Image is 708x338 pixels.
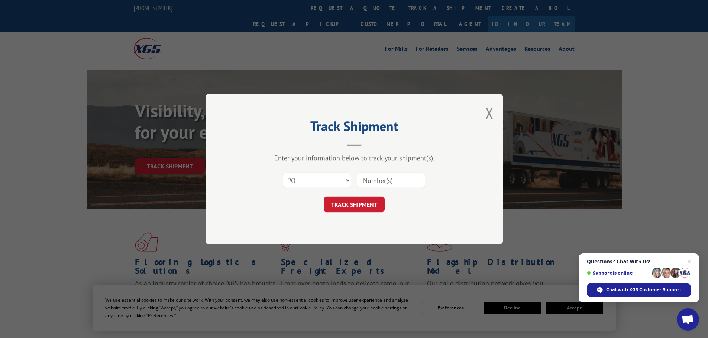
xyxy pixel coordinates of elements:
[606,286,681,293] span: Chat with XGS Customer Support
[587,259,691,265] span: Questions? Chat with us!
[243,121,466,135] h2: Track Shipment
[243,154,466,162] div: Enter your information below to track your shipment(s).
[587,283,691,297] div: Chat with XGS Customer Support
[324,197,385,212] button: TRACK SHIPMENT
[685,257,694,266] span: Close chat
[357,173,425,188] input: Number(s)
[587,270,649,276] span: Support is online
[485,103,494,123] button: Close modal
[677,308,699,331] div: Open chat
